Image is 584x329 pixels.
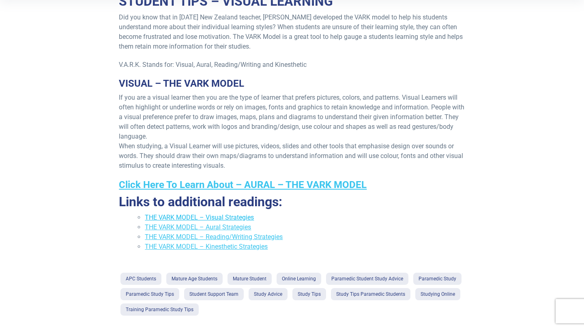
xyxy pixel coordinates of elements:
a: Paramedic Student Study Advice [326,273,408,285]
a: Study Tips [292,288,326,300]
h3: VISUAL – THE VARK MODEL [119,78,465,90]
a: Click Here To Learn About – AURAL – THE VARK MODEL [119,179,367,190]
a: Paramedic Study [413,273,462,285]
p: If you are a visual learner then you are the type of learner that prefers pictures, colors, and p... [119,93,465,171]
a: THE VARK MODEL – Reading/Writing Strategies [145,233,283,241]
a: THE VARK MODEL – Aural Strategies [145,223,251,231]
a: Mature Student [228,273,272,285]
a: Mature Age Students [166,273,223,285]
a: Study Tips Paramedic Students [331,288,410,300]
a: Studying Online [415,288,460,300]
a: Training Paramedic Study Tips [120,303,199,316]
a: THE VARK MODEL – Visual Strategies [145,214,254,221]
a: Paramedic Study Tips [120,288,179,300]
a: Student Support Team [184,288,244,300]
a: THE VARK MODEL – Kinesthetic Strategies [145,243,268,250]
p: Did you know that in [DATE] New Zealand teacher, [PERSON_NAME] developed the VARK model to help h... [119,13,465,51]
strong: Links to additional readings: [119,194,282,209]
a: Online Learning [277,273,321,285]
a: APC Students [120,273,161,285]
p: V.A.R.K. Stands for: Visual, Aural, Reading/Writing and Kinesthetic [119,60,465,70]
a: Study Advice [249,288,288,300]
